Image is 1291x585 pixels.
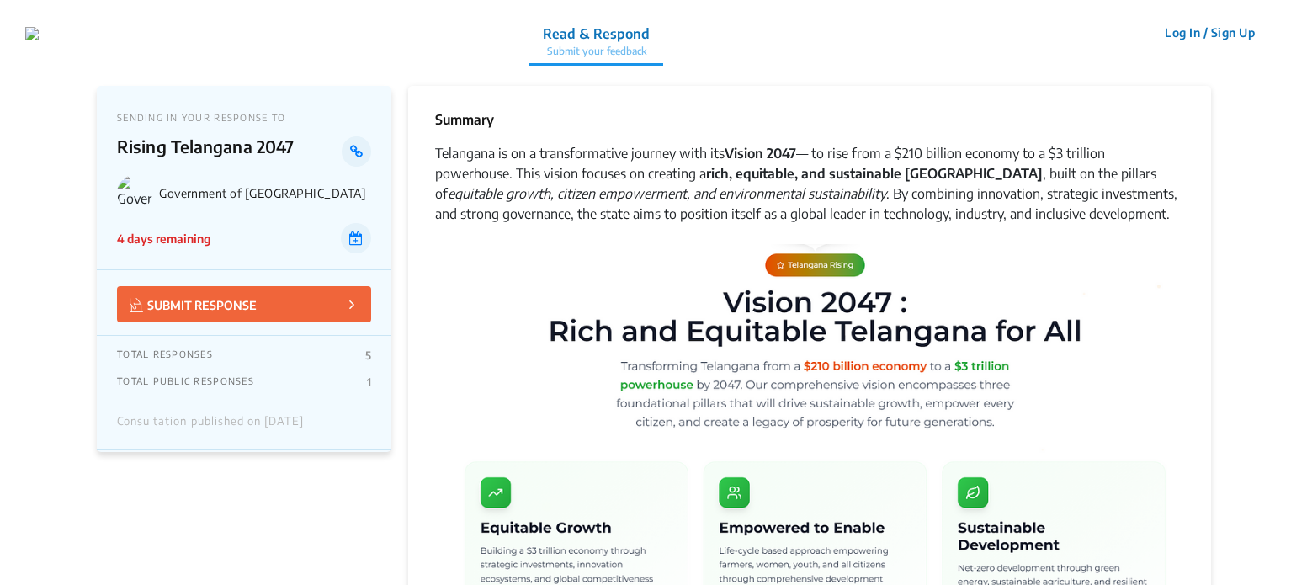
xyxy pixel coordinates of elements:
p: SENDING IN YOUR RESPONSE TO [117,112,371,123]
strong: Vision 2047 [725,145,796,162]
img: jwrukk9bl1z89niicpbx9z0dc3k6 [25,27,39,40]
p: Rising Telangana 2047 [117,136,342,167]
p: SUBMIT RESPONSE [130,295,257,314]
strong: rich, equitable, and sustainable [GEOGRAPHIC_DATA] [706,165,1043,182]
div: Consultation published on [DATE] [117,415,304,437]
p: 4 days remaining [117,230,210,247]
img: Government of Telangana logo [117,175,152,210]
p: Read & Respond [543,24,650,44]
button: SUBMIT RESPONSE [117,286,371,322]
img: Vector.jpg [130,298,143,312]
p: TOTAL PUBLIC RESPONSES [117,375,254,389]
button: Log In / Sign Up [1154,19,1266,45]
p: Summary [435,109,494,130]
p: Government of [GEOGRAPHIC_DATA] [159,186,371,200]
p: Submit your feedback [543,44,650,59]
p: 5 [365,348,371,362]
em: equitable growth, citizen empowerment, and environmental sustainability [448,185,886,202]
p: 1 [367,375,371,389]
p: TOTAL RESPONSES [117,348,213,362]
